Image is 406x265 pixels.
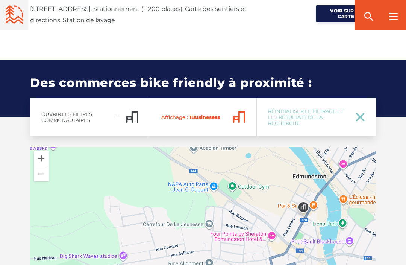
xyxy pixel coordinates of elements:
[327,8,365,19] span: Voir sur la carte
[30,3,267,26] p: [STREET_ADDRESS], Stationnement (+ 200 places), Carte des sentiers et directions, Station de lavage
[257,98,376,136] a: Réinitialiser le filtrage et les résultats de la recherche
[268,108,346,126] span: Réinitialiser le filtrage et les résultats de la recherche
[189,114,191,120] span: 1
[41,111,114,123] span: Ouvrir les filtres communautaires
[30,98,150,136] a: Ouvrir les filtres communautairesadd
[161,114,227,120] span: Business
[34,166,49,181] button: Zoom out
[30,60,376,117] h2: Des commerces bike friendly à proximité :
[316,5,376,22] a: Voir sur la carte
[34,151,49,166] button: Zoom in
[363,11,375,23] ion-icon: search
[161,114,188,120] span: Affichage :
[214,114,220,120] span: es
[114,114,120,120] ion-icon: add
